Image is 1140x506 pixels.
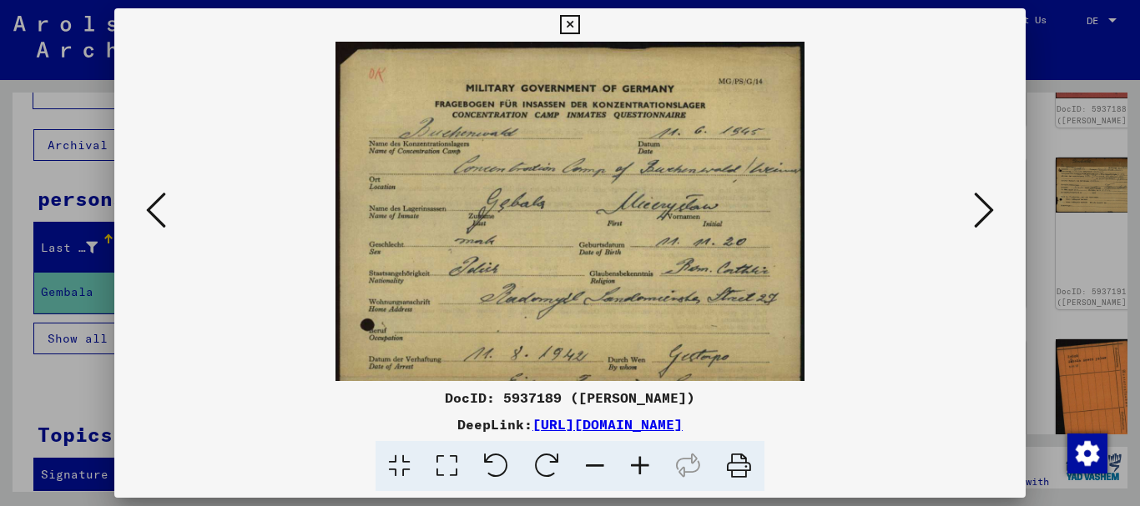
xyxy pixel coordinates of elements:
[457,416,532,433] font: DeepLink:
[1067,433,1107,473] img: Change consent
[532,416,683,433] a: [URL][DOMAIN_NAME]
[445,389,695,406] font: DocID: 5937189 ([PERSON_NAME])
